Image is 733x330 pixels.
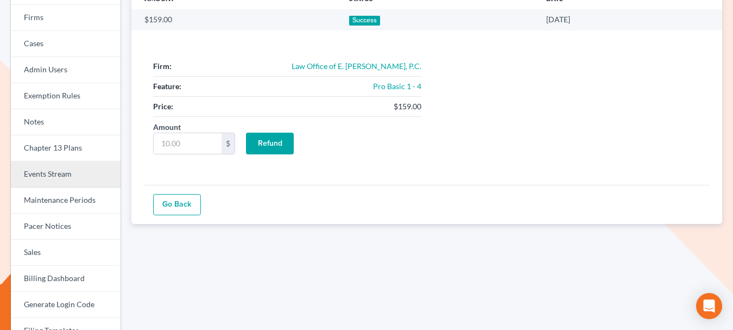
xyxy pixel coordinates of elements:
[153,61,172,71] strong: Firm:
[11,5,121,31] a: Firms
[246,133,294,154] input: Refund
[131,9,340,30] td: $159.00
[11,57,121,83] a: Admin Users
[349,16,381,26] div: Success
[696,293,722,319] div: Open Intercom Messenger
[292,61,421,71] a: Law Office of E. [PERSON_NAME], P.C.
[11,83,121,109] a: Exemption Rules
[11,161,121,188] a: Events Stream
[538,9,722,30] td: [DATE]
[394,101,421,112] div: $159.00
[11,31,121,57] a: Cases
[11,188,121,214] a: Maintenance Periods
[11,135,121,161] a: Chapter 13 Plans
[153,82,181,91] strong: Feature:
[373,82,421,91] a: Pro Basic 1 - 4
[11,266,121,292] a: Billing Dashboard
[154,133,222,154] input: 10.00
[153,121,181,133] label: Amount
[153,194,201,216] a: Go Back
[11,240,121,266] a: Sales
[153,102,173,111] strong: Price:
[11,109,121,135] a: Notes
[11,214,121,240] a: Pacer Notices
[222,133,235,154] div: $
[11,292,121,318] a: Generate Login Code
